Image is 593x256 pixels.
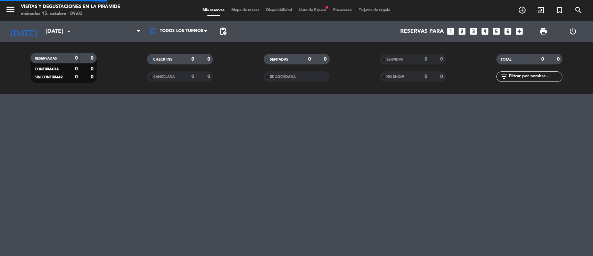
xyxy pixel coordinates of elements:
strong: 0 [75,75,78,79]
span: Reservas para [400,28,444,35]
i: search [574,6,583,14]
span: NO SHOW [386,75,404,79]
i: filter_list [500,72,508,81]
span: CHECK INS [153,58,172,61]
i: turned_in_not [555,6,564,14]
i: add_circle_outline [518,6,526,14]
span: Lista de Espera [296,8,330,12]
i: looks_3 [469,27,478,36]
strong: 0 [324,57,328,62]
div: miércoles 15. octubre - 09:03 [21,10,120,17]
span: print [539,27,547,36]
div: LOG OUT [558,21,588,42]
div: Visitas y degustaciones en La Pirámide [21,3,120,10]
strong: 0 [207,57,212,62]
span: SENTADAS [270,58,288,61]
i: menu [5,4,16,15]
button: menu [5,4,16,17]
strong: 0 [91,56,95,61]
i: looks_6 [503,27,512,36]
i: looks_one [446,27,455,36]
input: Filtrar por nombre... [508,73,562,80]
span: Mapa de mesas [228,8,263,12]
strong: 0 [75,56,78,61]
strong: 0 [440,57,444,62]
span: RESERVADAS [35,57,57,60]
strong: 0 [425,74,427,79]
strong: 0 [91,75,95,79]
span: Tarjetas de regalo [355,8,394,12]
span: fiber_manual_record [325,5,329,9]
span: pending_actions [219,27,227,36]
strong: 0 [308,57,311,62]
span: Mis reservas [199,8,228,12]
strong: 0 [207,74,212,79]
i: [DATE] [5,24,42,39]
i: exit_to_app [537,6,545,14]
span: CONFIRMADA [35,68,59,71]
strong: 0 [557,57,561,62]
strong: 0 [541,57,544,62]
strong: 0 [191,57,194,62]
strong: 0 [75,67,78,71]
strong: 0 [191,74,194,79]
span: Disponibilidad [263,8,296,12]
i: looks_5 [492,27,501,36]
i: looks_4 [480,27,489,36]
span: RE AGENDADA [270,75,296,79]
span: SIN CONFIRMAR [35,76,63,79]
span: SERVIDAS [386,58,403,61]
i: add_box [515,27,524,36]
strong: 0 [425,57,427,62]
span: Pre-acceso [330,8,355,12]
i: power_settings_new [569,27,577,36]
span: CANCELADA [153,75,175,79]
i: arrow_drop_down [65,27,73,36]
strong: 0 [91,67,95,71]
i: looks_two [458,27,467,36]
strong: 0 [440,74,444,79]
span: TOTAL [501,58,511,61]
